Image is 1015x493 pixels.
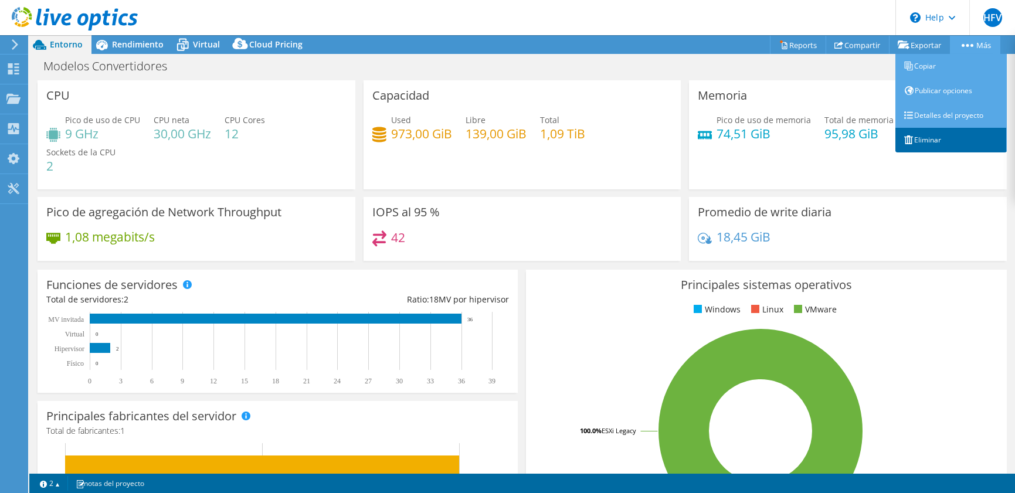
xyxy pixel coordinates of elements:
[889,36,950,54] a: Exportar
[580,426,602,435] tspan: 100.0%
[466,114,486,125] span: Libre
[225,127,265,140] h4: 12
[46,410,236,423] h3: Principales fabricantes del servidor
[540,114,559,125] span: Total
[717,230,770,243] h4: 18,45 GiB
[67,359,84,368] tspan: Físico
[895,54,1007,79] a: Copiar
[55,345,84,353] text: Hipervisor
[391,114,411,125] span: Used
[303,377,310,385] text: 21
[748,303,783,316] li: Linux
[116,346,119,352] text: 2
[391,231,405,244] h4: 42
[372,89,429,102] h3: Capacidad
[46,147,116,158] span: Sockets de la CPU
[46,159,116,172] h4: 2
[826,36,890,54] a: Compartir
[391,127,452,140] h4: 973,00 GiB
[120,425,125,436] span: 1
[427,377,434,385] text: 33
[791,303,837,316] li: VMware
[32,476,68,491] a: 2
[181,377,184,385] text: 9
[67,476,152,491] a: notas del proyecto
[154,127,211,140] h4: 30,00 GHz
[278,293,510,306] div: Ratio: MV por hipervisor
[895,128,1007,152] a: Eliminar
[950,36,1000,54] a: Más
[824,114,894,125] span: Total de memoria
[458,377,465,385] text: 36
[983,8,1002,27] span: HFV
[717,114,811,125] span: Pico de uso de memoria
[717,127,811,140] h4: 74,51 GiB
[46,293,278,306] div: Total de servidores:
[119,377,123,385] text: 3
[602,426,636,435] tspan: ESXi Legacy
[154,114,189,125] span: CPU neta
[466,127,527,140] h4: 139,00 GiB
[38,60,185,73] h1: Modelos Convertidores
[895,103,1007,128] a: Detalles del proyecto
[46,424,509,437] h4: Total de fabricantes:
[50,39,83,50] span: Entorno
[334,377,341,385] text: 24
[46,206,281,219] h3: Pico de agregación de Network Throughput
[698,206,831,219] h3: Promedio de write diaria
[824,127,894,140] h4: 95,98 GiB
[272,377,279,385] text: 18
[225,114,265,125] span: CPU Cores
[698,89,747,102] h3: Memoria
[540,127,585,140] h4: 1,09 TiB
[691,303,741,316] li: Windows
[535,278,997,291] h3: Principales sistemas operativos
[396,377,403,385] text: 30
[46,89,70,102] h3: CPU
[895,79,1007,103] a: Publicar opciones
[96,361,99,366] text: 0
[96,331,99,337] text: 0
[467,317,473,322] text: 36
[488,377,495,385] text: 39
[65,230,155,243] h4: 1,08 megabits/s
[65,330,85,338] text: Virtual
[150,377,154,385] text: 6
[65,127,140,140] h4: 9 GHz
[770,36,826,54] a: Reports
[210,377,217,385] text: 12
[910,12,921,23] svg: \n
[249,39,303,50] span: Cloud Pricing
[372,206,440,219] h3: IOPS al 95 %
[193,39,220,50] span: Virtual
[48,315,84,324] text: MV invitada
[241,377,248,385] text: 15
[124,294,128,305] span: 2
[46,278,178,291] h3: Funciones de servidores
[88,377,91,385] text: 0
[112,39,164,50] span: Rendimiento
[365,377,372,385] text: 27
[429,294,439,305] span: 18
[65,114,140,125] span: Pico de uso de CPU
